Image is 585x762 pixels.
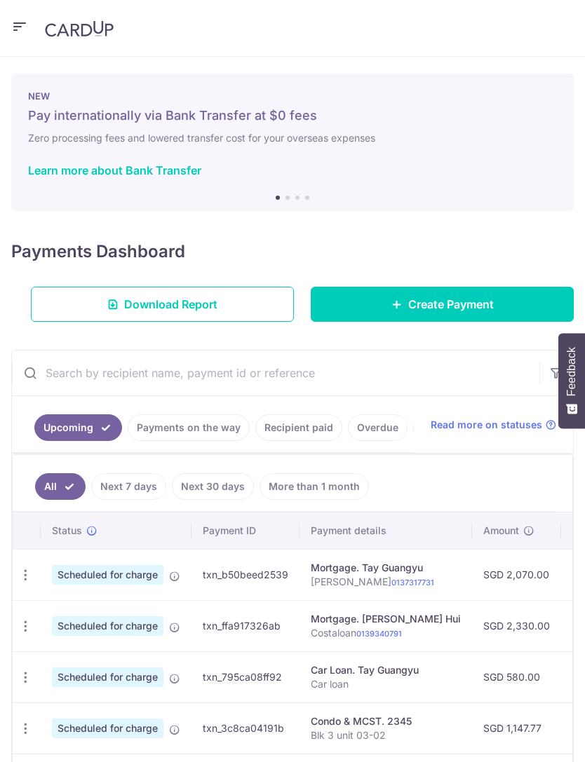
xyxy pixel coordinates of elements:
[431,418,542,432] span: Read more on statuses
[191,549,300,600] td: txn_b50beed2539
[311,714,461,728] div: Condo & MCST. 2345
[311,575,461,589] p: [PERSON_NAME]
[311,728,461,742] p: Blk 3 unit 03-02
[45,20,114,37] img: CardUp
[31,287,294,322] a: Download Report
[565,347,578,396] span: Feedback
[28,107,557,124] h5: Pay internationally via Bank Transfer at $0 fees
[11,239,185,264] h4: Payments Dashboard
[52,524,82,538] span: Status
[311,677,461,691] p: Car loan
[124,296,217,313] span: Download Report
[356,629,402,639] a: 0139340791
[311,663,461,677] div: Car Loan. Tay Guangyu
[52,719,163,738] span: Scheduled for charge
[391,578,434,587] a: 0137317731
[128,414,250,441] a: Payments on the way
[52,667,163,687] span: Scheduled for charge
[12,351,539,395] input: Search by recipient name, payment id or reference
[28,90,557,102] p: NEW
[28,163,201,177] a: Learn more about Bank Transfer
[472,600,561,651] td: SGD 2,330.00
[172,473,254,500] a: Next 30 days
[300,512,472,549] th: Payment details
[483,524,519,538] span: Amount
[34,414,122,441] a: Upcoming
[408,296,494,313] span: Create Payment
[35,473,86,500] a: All
[191,512,300,549] th: Payment ID
[311,561,461,575] div: Mortgage. Tay Guangyu
[413,414,479,441] a: Cancelled
[28,130,557,147] h6: Zero processing fees and lowered transfer cost for your overseas expenses
[348,414,408,441] a: Overdue
[191,651,300,702] td: txn_795ca08ff92
[311,287,574,322] a: Create Payment
[52,565,163,585] span: Scheduled for charge
[191,702,300,754] td: txn_3c8ca04191b
[472,702,561,754] td: SGD 1,147.77
[558,333,585,428] button: Feedback - Show survey
[472,549,561,600] td: SGD 2,070.00
[431,418,556,432] a: Read more on statuses
[260,473,369,500] a: More than 1 month
[191,600,300,651] td: txn_ffa917326ab
[311,626,461,640] p: Costaloan
[52,616,163,636] span: Scheduled for charge
[311,612,461,626] div: Mortgage. [PERSON_NAME] Hui
[472,651,561,702] td: SGD 580.00
[255,414,342,441] a: Recipient paid
[91,473,166,500] a: Next 7 days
